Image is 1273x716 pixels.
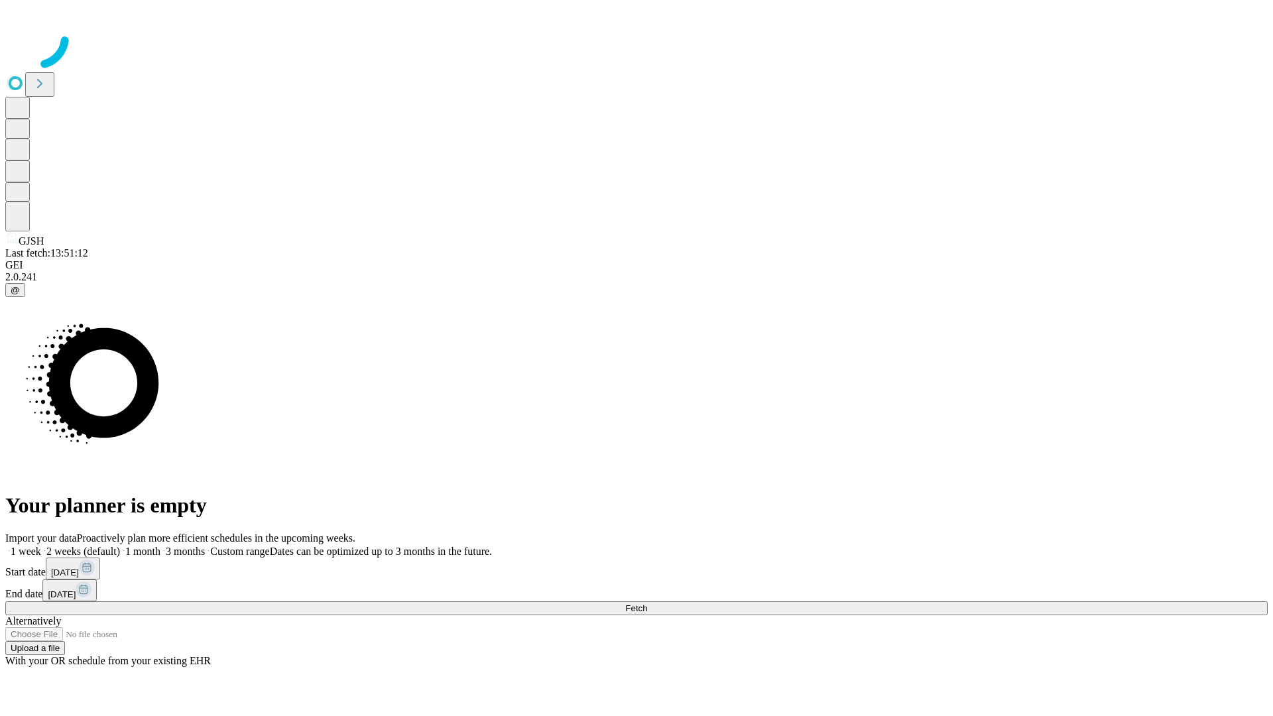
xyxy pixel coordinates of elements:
[625,603,647,613] span: Fetch
[270,546,492,557] span: Dates can be optimized up to 3 months in the future.
[46,546,120,557] span: 2 weeks (default)
[11,546,41,557] span: 1 week
[46,558,100,579] button: [DATE]
[5,283,25,297] button: @
[5,259,1268,271] div: GEI
[19,235,44,247] span: GJSH
[5,493,1268,518] h1: Your planner is empty
[166,546,205,557] span: 3 months
[5,247,88,259] span: Last fetch: 13:51:12
[5,271,1268,283] div: 2.0.241
[51,567,79,577] span: [DATE]
[5,655,211,666] span: With your OR schedule from your existing EHR
[77,532,355,544] span: Proactively plan more efficient schedules in the upcoming weeks.
[5,579,1268,601] div: End date
[210,546,269,557] span: Custom range
[5,532,77,544] span: Import your data
[5,641,65,655] button: Upload a file
[5,601,1268,615] button: Fetch
[5,558,1268,579] div: Start date
[5,615,61,626] span: Alternatively
[42,579,97,601] button: [DATE]
[11,285,20,295] span: @
[125,546,160,557] span: 1 month
[48,589,76,599] span: [DATE]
